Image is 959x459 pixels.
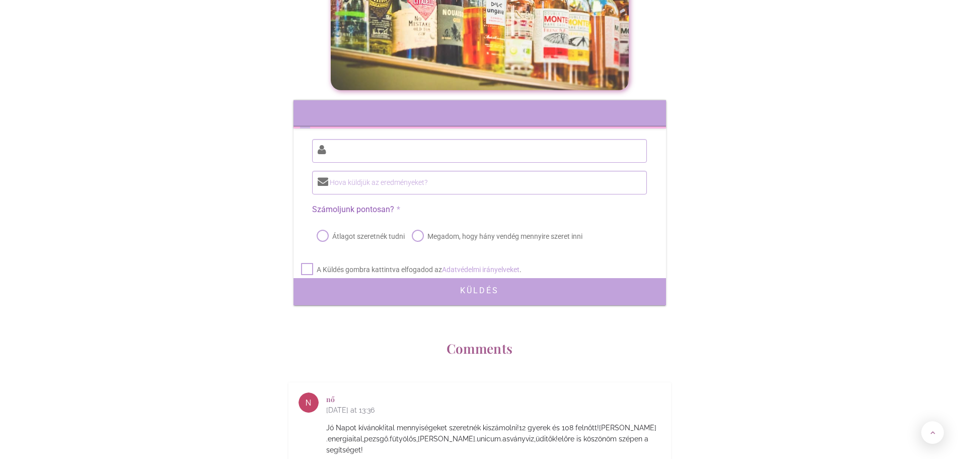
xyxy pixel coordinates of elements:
[312,203,646,217] label: Számoljunk pontosan?
[315,229,405,243] label: Átlagot szeretnék tudni
[293,278,666,302] button: Küldés
[410,229,582,243] label: Megadom, hogy hány vendég mennyire szeret inni
[442,266,520,274] a: Adatvédelmi irányelveket
[193,341,767,357] h2: Comments
[312,176,625,189] label: Hova küldjük az eredményeket?
[326,422,661,455] p: Jó Napot kívánok!ital mennyiségeket szeretnék kiszámolni!12 gyerek és 108 felnőtt![PERSON_NAME] ....
[326,404,661,417] span: [DATE] at 13:36
[299,263,522,277] label: A Küldés gombra kattintva elfogadod az .
[326,395,335,404] a: nő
